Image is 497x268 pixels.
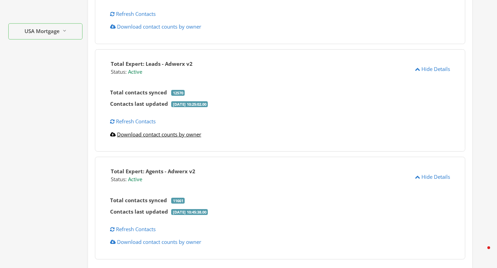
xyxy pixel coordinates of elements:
span: 11661 [171,198,185,204]
th: Contacts last updated [108,98,170,110]
label: Status: [111,68,128,76]
button: Refresh Contacts [106,115,160,128]
button: Hide Details [410,171,455,183]
span: Active [128,176,144,183]
span: 12570 [171,90,185,96]
a: Download contact counts by owner [110,131,201,138]
span: [DATE] 10:45:38.00 [171,209,208,215]
button: Download contact counts by owner [106,20,206,33]
button: Download contact counts by owner [106,128,206,141]
a: Download contact counts by owner [110,23,201,30]
iframe: Intercom live chat [474,245,490,261]
label: Status: [111,175,128,183]
th: Total contacts synced [108,87,170,98]
th: Contacts last updated [108,206,170,217]
button: Download contact counts by owner [106,236,206,248]
span: Active [128,68,144,75]
th: Total contacts synced [108,195,170,206]
button: Hide Details [410,63,455,75]
button: Refresh Contacts [106,223,160,236]
button: USA Mortgage [8,23,82,40]
div: Total Expert: Agents - Adwerx v2 [111,167,195,175]
span: [DATE] 10:25:02.00 [171,101,208,107]
span: USA Mortgage [25,27,60,35]
div: Total Expert: Leads - Adwerx v2 [111,60,193,68]
button: Refresh Contacts [106,8,160,20]
a: Download contact counts by owner [110,238,201,245]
